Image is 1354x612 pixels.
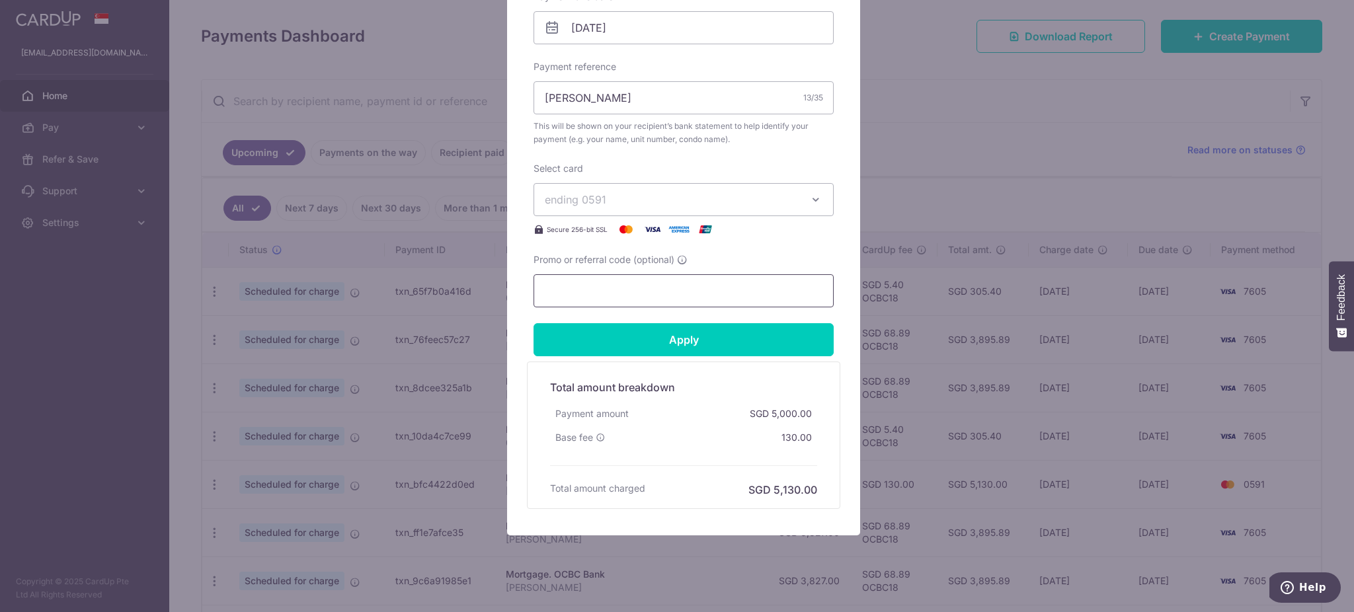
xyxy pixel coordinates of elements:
img: Visa [639,221,666,237]
h6: SGD 5,130.00 [748,482,817,498]
button: Feedback - Show survey [1329,261,1354,351]
div: Payment amount [550,402,634,426]
span: Base fee [555,431,593,444]
input: DD / MM / YYYY [534,11,834,44]
div: SGD 5,000.00 [744,402,817,426]
label: Payment reference [534,60,616,73]
div: 13/35 [803,91,823,104]
h5: Total amount breakdown [550,379,817,395]
img: Mastercard [613,221,639,237]
label: Select card [534,162,583,175]
div: 130.00 [776,426,817,449]
img: American Express [666,221,692,237]
h6: Total amount charged [550,482,645,495]
input: Apply [534,323,834,356]
iframe: Opens a widget where you can find more information [1269,572,1341,605]
span: Feedback [1335,274,1347,321]
span: This will be shown on your recipient’s bank statement to help identify your payment (e.g. your na... [534,120,834,146]
button: ending 0591 [534,183,834,216]
span: Secure 256-bit SSL [547,224,608,235]
span: Promo or referral code (optional) [534,253,674,266]
span: ending 0591 [545,193,606,206]
img: UnionPay [692,221,719,237]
